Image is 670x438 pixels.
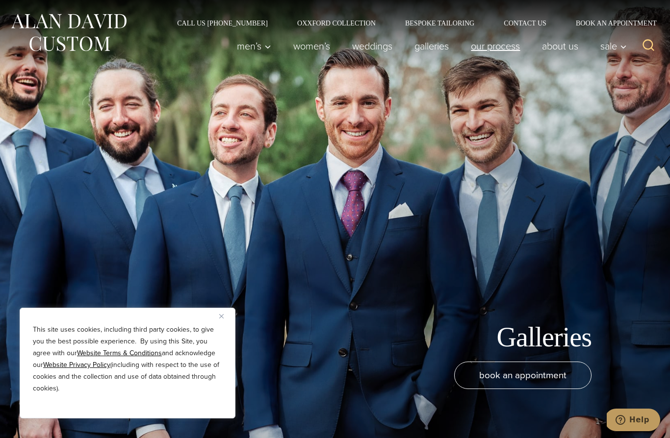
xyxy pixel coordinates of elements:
[607,409,660,433] iframe: Opens a widget where you can chat to one of our agents
[226,36,283,56] button: Child menu of Men’s
[404,36,460,56] a: Galleries
[479,368,567,382] span: book an appointment
[590,36,632,56] button: Child menu of Sale
[77,348,162,358] a: Website Terms & Conditions
[283,20,390,26] a: Oxxford Collection
[10,11,128,54] img: Alan David Custom
[43,360,110,370] a: Website Privacy Policy
[341,36,404,56] a: weddings
[561,20,660,26] a: Book an Appointment
[460,36,531,56] a: Our Process
[219,314,224,318] img: Close
[454,362,592,389] a: book an appointment
[226,36,632,56] nav: Primary Navigation
[497,321,592,354] h1: Galleries
[489,20,561,26] a: Contact Us
[283,36,341,56] a: Women’s
[390,20,489,26] a: Bespoke Tailoring
[33,324,222,394] p: This site uses cookies, including third party cookies, to give you the best possible experience. ...
[162,20,660,26] nav: Secondary Navigation
[637,34,660,58] button: View Search Form
[219,310,231,322] button: Close
[531,36,590,56] a: About Us
[162,20,283,26] a: Call Us [PHONE_NUMBER]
